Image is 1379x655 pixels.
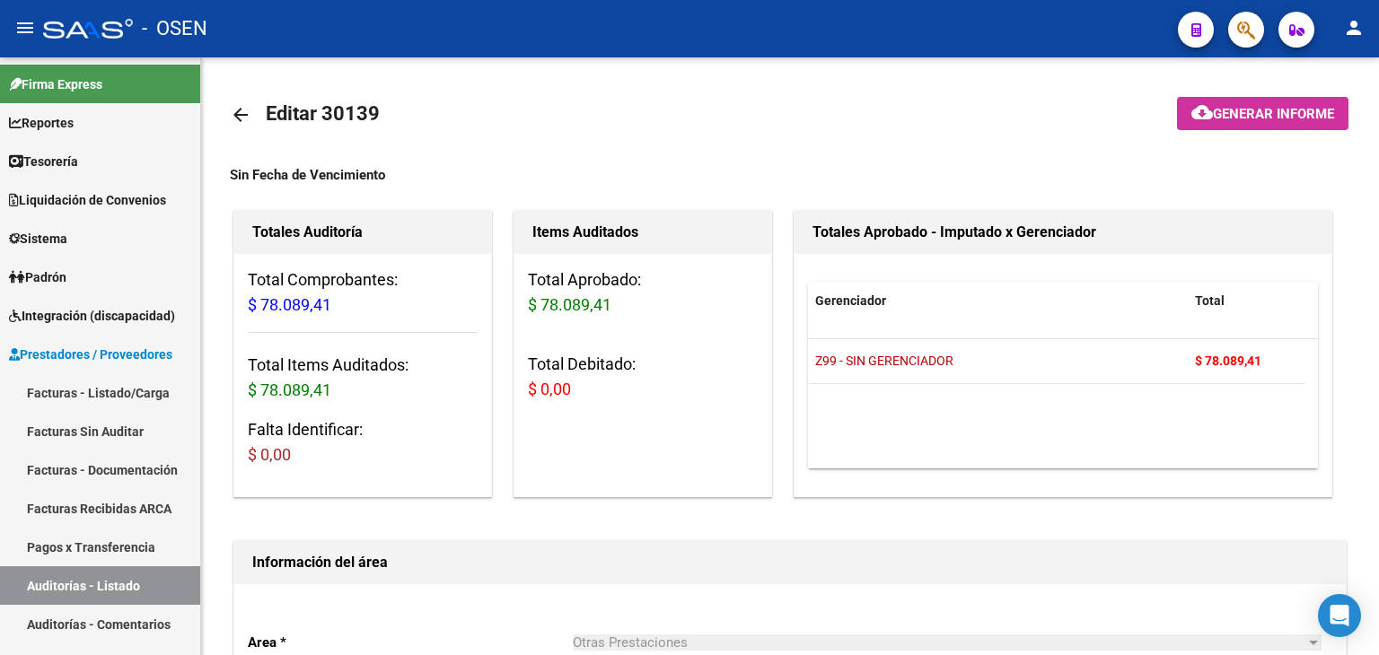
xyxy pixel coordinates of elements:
[14,17,36,39] mat-icon: menu
[248,445,291,464] span: $ 0,00
[1318,594,1361,637] div: Open Intercom Messenger
[248,417,478,467] h3: Falta Identificar:
[142,9,207,48] span: - OSEN
[248,267,478,318] h3: Total Comprobantes:
[252,548,1328,577] h1: Información del área
[9,229,67,249] span: Sistema
[252,218,473,247] h1: Totales Auditoría
[9,267,66,287] span: Padrón
[248,295,331,314] span: $ 78.089,41
[1195,293,1225,308] span: Total
[248,633,573,652] p: Area *
[230,165,1350,185] div: Sin Fecha de Vencimiento
[1343,17,1365,39] mat-icon: person
[528,380,571,398] span: $ 0,00
[266,102,380,125] span: Editar 30139
[9,113,74,133] span: Reportes
[230,104,251,126] mat-icon: arrow_back
[9,74,102,94] span: Firma Express
[9,152,78,171] span: Tesorería
[248,380,331,399] span: $ 78.089,41
[248,353,478,403] h3: Total Items Auditados:
[9,190,166,210] span: Liquidación de Convenios
[1177,97,1348,130] button: Generar informe
[9,345,172,364] span: Prestadores / Proveedores
[808,282,1188,320] datatable-header-cell: Gerenciador
[1191,101,1213,123] mat-icon: cloud_download
[532,218,753,247] h1: Items Auditados
[1188,282,1304,320] datatable-header-cell: Total
[815,293,886,308] span: Gerenciador
[528,295,611,314] span: $ 78.089,41
[528,352,758,402] h3: Total Debitado:
[528,267,758,318] h3: Total Aprobado:
[815,354,953,368] span: Z99 - SIN GERENCIADOR
[1195,354,1261,368] strong: $ 78.089,41
[573,634,688,651] span: Otras Prestaciones
[1213,106,1334,122] span: Generar informe
[9,306,175,326] span: Integración (discapacidad)
[812,218,1313,247] h1: Totales Aprobado - Imputado x Gerenciador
